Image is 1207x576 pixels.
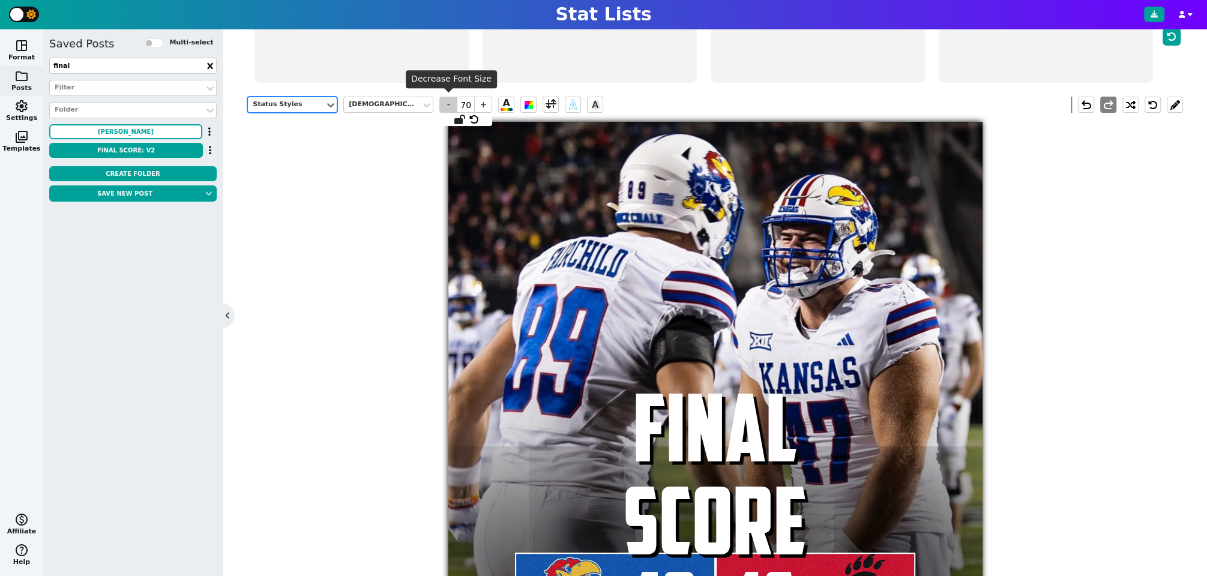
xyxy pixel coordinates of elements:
[1101,98,1115,112] span: redo
[474,97,492,113] span: +
[1100,97,1116,113] button: redo
[1078,97,1094,113] button: undo
[14,512,29,527] span: monetization_on
[49,185,200,202] button: Save new post
[49,166,217,181] button: Create Folder
[14,130,29,144] span: photo_library
[169,38,213,48] label: Multi-select
[439,97,457,113] span: -
[49,58,217,74] input: Search
[1079,98,1093,112] span: undo
[49,143,203,158] button: FINAL SCORE: V2
[14,69,29,83] span: folder
[14,99,29,113] span: settings
[14,543,29,557] span: help
[49,124,202,139] button: [PERSON_NAME]
[569,95,577,115] span: A
[14,38,29,53] span: space_dashboard
[587,97,603,113] span: A
[349,100,416,110] div: [DEMOGRAPHIC_DATA] Captain
[555,4,651,25] h1: Stat Lists
[253,100,320,110] div: Status Styles
[49,37,114,50] h5: Saved Posts
[616,374,814,575] span: FINAL SCORE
